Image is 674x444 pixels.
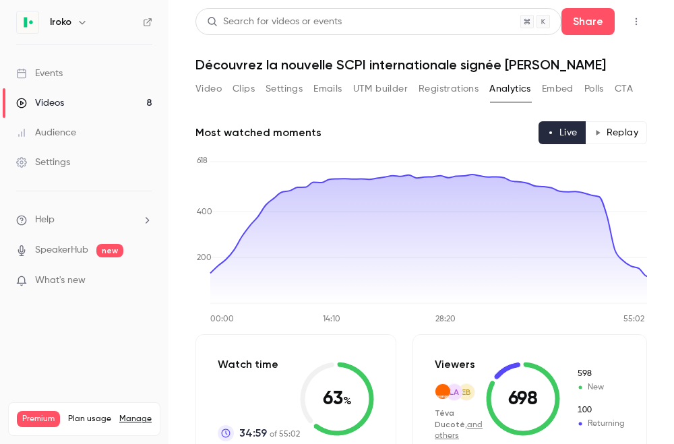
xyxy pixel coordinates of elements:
tspan: 28:20 [435,315,456,323]
div: Settings [16,156,70,169]
div: Search for videos or events [207,15,342,29]
button: Analytics [489,78,531,100]
h1: Découvrez la nouvelle SCPI internationale signée [PERSON_NAME] [195,57,647,73]
button: Embed [542,78,574,100]
span: Returning [576,404,625,416]
div: Audience [16,126,76,139]
button: Clips [233,78,255,100]
button: Settings [266,78,303,100]
span: Téva Ducoté [435,408,465,429]
li: help-dropdown-opener [16,213,152,227]
h2: Most watched moments [195,125,321,141]
span: EB [462,386,471,398]
div: Videos [16,96,64,110]
button: Registrations [419,78,479,100]
img: Iroko [17,11,38,33]
span: 34:59 [239,425,267,441]
p: Viewers [435,356,475,373]
span: Plan usage [68,414,111,424]
button: Replay [586,121,647,144]
span: lA [450,386,459,398]
button: Emails [313,78,342,100]
span: What's new [35,274,86,288]
img: orange.fr [435,384,450,399]
tspan: 00:00 [210,315,234,323]
tspan: 55:02 [623,315,644,323]
button: UTM builder [353,78,408,100]
span: new [96,244,123,257]
button: Polls [584,78,604,100]
span: New [576,368,625,380]
tspan: 618 [197,157,208,165]
span: Help [35,213,55,227]
button: Live [539,121,586,144]
div: , [435,408,486,441]
span: Premium [17,411,60,427]
button: Share [561,8,615,35]
a: SpeakerHub [35,243,88,257]
p: of 55:02 [239,425,300,441]
button: CTA [615,78,633,100]
iframe: Noticeable Trigger [136,275,152,287]
p: Watch time [218,356,300,373]
tspan: 400 [197,208,212,216]
tspan: 200 [197,254,212,262]
div: Events [16,67,63,80]
tspan: 14:10 [323,315,340,323]
button: Top Bar Actions [625,11,647,32]
a: Manage [119,414,152,424]
h6: Iroko [50,15,71,29]
span: New [576,381,625,393]
button: Video [195,78,222,100]
span: Returning [576,418,625,430]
